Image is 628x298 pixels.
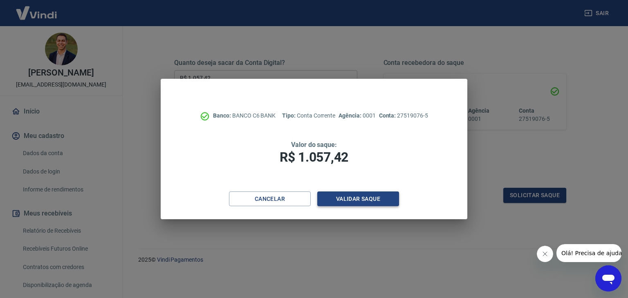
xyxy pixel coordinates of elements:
p: Conta Corrente [282,111,335,120]
iframe: Mensagem da empresa [556,244,621,262]
p: BANCO C6 BANK [213,111,276,120]
span: Agência: [339,112,363,119]
span: Conta: [379,112,397,119]
span: Valor do saque: [291,141,337,149]
span: R$ 1.057,42 [280,149,348,165]
p: 0001 [339,111,375,120]
span: Olá! Precisa de ajuda? [5,6,69,12]
button: Validar saque [317,191,399,207]
span: Tipo: [282,112,297,119]
p: 27519076-5 [379,111,428,120]
span: Banco: [213,112,232,119]
iframe: Botão para abrir a janela de mensagens [595,265,621,291]
iframe: Fechar mensagem [537,246,553,262]
button: Cancelar [229,191,311,207]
